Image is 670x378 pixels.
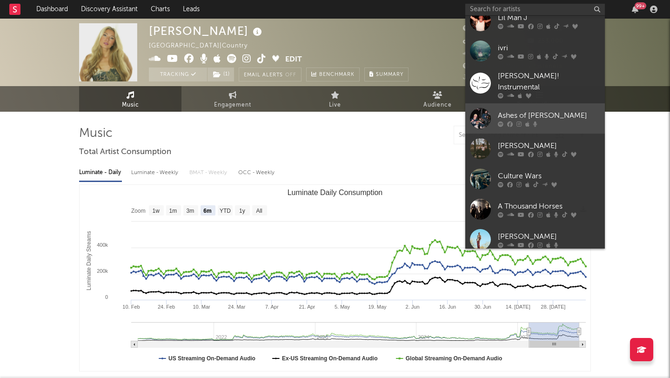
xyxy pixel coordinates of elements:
[149,40,258,52] div: [GEOGRAPHIC_DATA] | Country
[181,86,284,112] a: Engagement
[406,304,420,310] text: 2. Jun
[149,67,207,81] button: Tracking
[220,208,231,214] text: YTD
[97,242,108,248] text: 400k
[228,304,246,310] text: 24. Mar
[541,304,565,310] text: 28. [DATE]
[465,194,605,224] a: A Thousand Horses
[368,304,387,310] text: 19. May
[208,67,234,81] button: (1)
[97,268,108,274] text: 200k
[86,231,92,290] text: Luminate Daily Streams
[423,100,452,111] span: Audience
[285,54,302,66] button: Edit
[299,304,315,310] text: 21. Apr
[475,304,491,310] text: 30. Jun
[498,71,600,93] div: [PERSON_NAME]! Instrumental
[158,304,175,310] text: 24. Feb
[498,201,600,212] div: A Thousand Horses
[463,63,563,69] span: 1,964,006 Monthly Listeners
[465,66,605,103] a: [PERSON_NAME]! Instrumental
[256,208,262,214] text: All
[79,147,171,158] span: Total Artist Consumption
[203,208,211,214] text: 6m
[465,36,605,66] a: ivri
[364,67,409,81] button: Summary
[376,72,403,77] span: Summary
[329,100,341,111] span: Live
[105,294,108,300] text: 0
[282,355,378,362] text: Ex-US Streaming On-Demand Audio
[319,69,355,81] span: Benchmark
[207,67,234,81] span: ( 1 )
[79,86,181,112] a: Music
[454,132,552,139] input: Search by song name or URL
[306,67,360,81] a: Benchmark
[187,208,194,214] text: 3m
[288,189,383,196] text: Luminate Daily Consumption
[79,165,122,181] div: Luminate - Daily
[498,110,600,121] div: Ashes of [PERSON_NAME]
[498,140,600,151] div: [PERSON_NAME]
[285,73,296,78] em: Off
[239,208,245,214] text: 1y
[463,26,499,32] span: 189,824
[265,304,279,310] text: 7. Apr
[463,38,506,44] span: 1,000,000
[168,355,255,362] text: US Streaming On-Demand Audio
[238,165,275,181] div: OCC - Weekly
[465,164,605,194] a: Culture Wars
[439,304,456,310] text: 16. Jun
[632,6,638,13] button: 99+
[193,304,210,310] text: 10. Mar
[122,100,139,111] span: Music
[463,74,518,81] span: Jump Score: 78.8
[80,185,590,371] svg: Luminate Daily Consumption
[122,304,140,310] text: 10. Feb
[284,86,386,112] a: Live
[239,67,301,81] button: Email AlertsOff
[498,42,600,54] div: ivri
[406,355,502,362] text: Global Streaming On-Demand Audio
[635,2,646,9] div: 99 +
[465,134,605,164] a: [PERSON_NAME]
[131,165,180,181] div: Luminate - Weekly
[463,51,491,57] span: 1,830
[335,304,350,310] text: 5. May
[465,4,605,15] input: Search for artists
[498,12,600,23] div: Lil Man J
[386,86,489,112] a: Audience
[149,23,264,39] div: [PERSON_NAME]
[465,103,605,134] a: Ashes of [PERSON_NAME]
[498,170,600,182] div: Culture Wars
[131,208,146,214] text: Zoom
[498,231,600,242] div: [PERSON_NAME]
[169,208,177,214] text: 1m
[465,224,605,255] a: [PERSON_NAME]
[214,100,251,111] span: Engagement
[153,208,160,214] text: 1w
[506,304,530,310] text: 14. [DATE]
[465,6,605,36] a: Lil Man J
